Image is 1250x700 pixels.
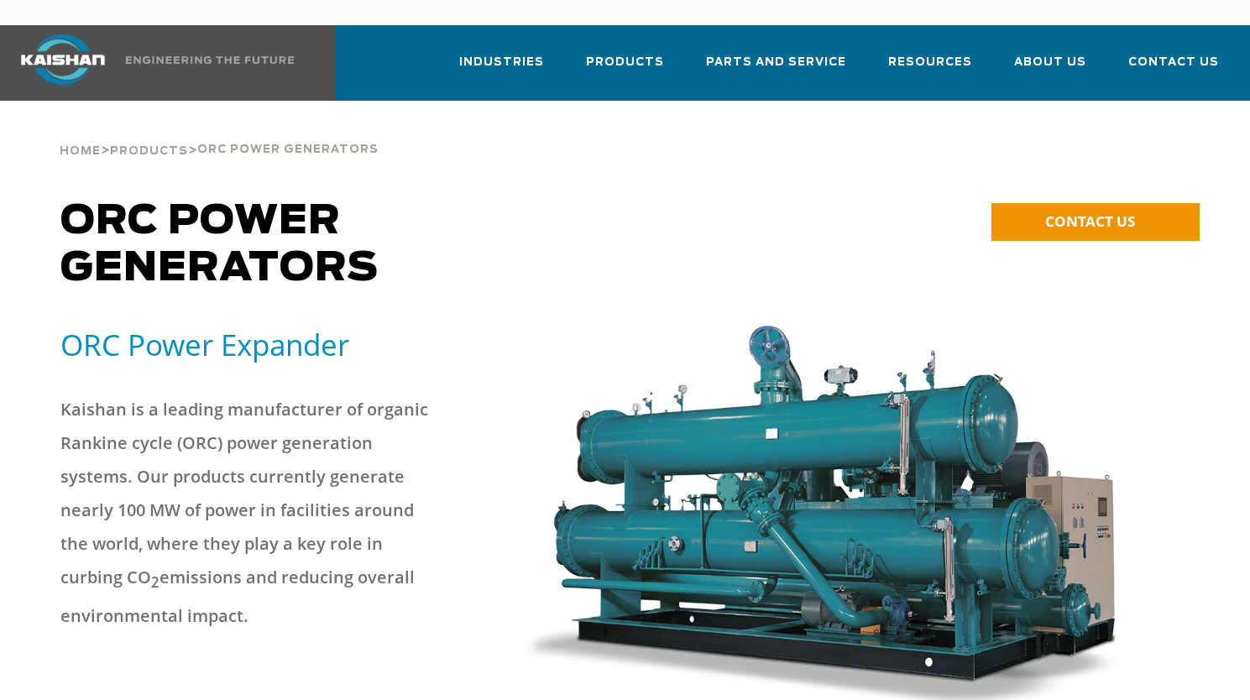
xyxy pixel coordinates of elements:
span: ORC Power Generators [197,144,379,155]
p: Kaishan is a leading manufacturer of organic Rankine cycle (ORC) power generation systems. Our pr... [60,393,443,633]
a: Products [586,40,664,97]
a: Products [110,143,188,158]
img: Engineering the future [126,56,294,64]
div: > > [60,101,379,165]
span: Resources [888,53,972,72]
a: Resources [888,40,972,97]
span: Parts and Service [706,53,846,72]
a: Contact Us [1128,40,1219,97]
span: CONTACT US [1045,212,1135,231]
span: Home [60,146,101,157]
span: Products [586,53,664,72]
h5: ORC Power Expander [60,326,500,363]
a: Industries [459,40,544,97]
span: ORC Power Generators [60,201,379,289]
span: Industries [459,53,544,72]
span: Contact Us [1128,53,1219,72]
a: CONTACT US [991,203,1200,241]
a: Parts and Service [706,40,846,97]
a: About Us [1014,40,1086,97]
span: Products [110,146,188,157]
a: Home [60,143,101,158]
sub: 2 [151,572,160,592]
span: About Us [1014,53,1086,72]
